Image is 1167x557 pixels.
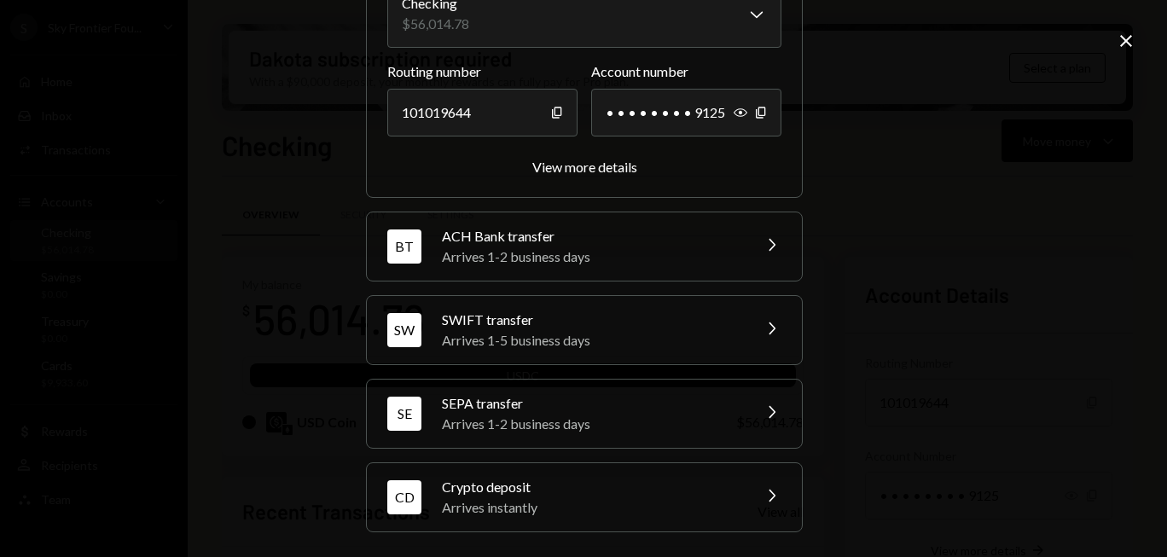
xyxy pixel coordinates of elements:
div: 101019644 [387,89,578,136]
div: SW [387,313,421,347]
div: CD [387,480,421,514]
div: ACH Bank transfer [442,226,740,247]
div: Arrives 1-2 business days [442,247,740,267]
button: SESEPA transferArrives 1-2 business days [367,380,802,448]
div: SWIFT transfer [442,310,740,330]
label: Account number [591,61,781,82]
div: Arrives instantly [442,497,740,518]
div: View more details [532,159,637,175]
div: Arrives 1-2 business days [442,414,740,434]
div: Arrives 1-5 business days [442,330,740,351]
button: CDCrypto depositArrives instantly [367,463,802,531]
button: View more details [532,159,637,177]
div: SEPA transfer [442,393,740,414]
div: • • • • • • • • 9125 [591,89,781,136]
button: BTACH Bank transferArrives 1-2 business days [367,212,802,281]
div: SE [387,397,421,431]
div: Crypto deposit [442,477,740,497]
button: SWSWIFT transferArrives 1-5 business days [367,296,802,364]
div: BT [387,229,421,264]
label: Routing number [387,61,578,82]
